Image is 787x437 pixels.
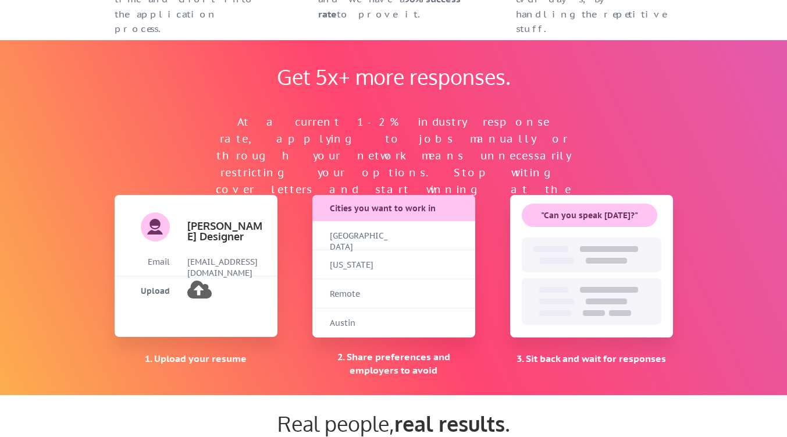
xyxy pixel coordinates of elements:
[115,352,277,365] div: 1. Upload your resume
[266,64,522,89] div: Get 5x+ more responses.
[115,411,673,436] div: Real people, .
[330,318,388,329] div: Austin
[312,350,475,376] div: 2. Share preferences and employers to avoid
[330,230,388,253] div: [GEOGRAPHIC_DATA]
[187,257,266,279] div: [EMAIL_ADDRESS][DOMAIN_NAME]
[115,257,170,268] div: Email
[522,210,657,222] div: "Can you speak [DATE]?"
[187,221,263,241] div: [PERSON_NAME] Designer
[330,203,460,215] div: Cities you want to work in
[330,260,388,271] div: [US_STATE]
[330,289,388,300] div: Remote
[394,410,505,436] strong: real results
[510,352,673,365] div: 3. Sit back and wait for responses
[213,114,574,215] div: At a current 1-2% industry response rate, applying to jobs manually or through your network means...
[115,286,170,297] div: Upload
